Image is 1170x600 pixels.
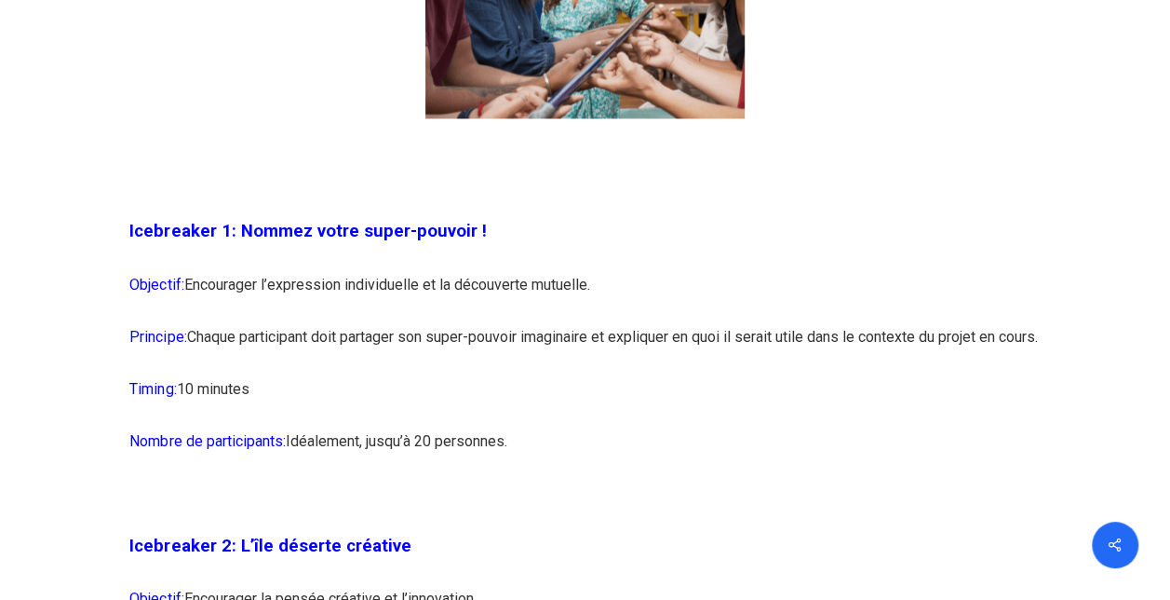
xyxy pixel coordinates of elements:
[129,269,1040,321] p: Encourager l’expression individuelle et la découverte mutuelle.
[129,535,410,555] span: Icebreaker 2: L’île déserte créative
[129,379,176,397] span: Timing:
[129,374,1040,426] p: 10 minutes
[129,321,1040,374] p: Chaque participant doit partager son super-pouvoir imaginaire et expliquer en quoi il serait util...
[129,221,486,241] span: Icebreaker 1: Nommez votre super-pouvoir !
[129,327,186,345] span: Principe:
[129,426,1040,478] p: Idéalement, jusqu’à 20 personnes.
[129,275,183,293] span: Objectif:
[129,431,285,449] span: Nombre de participants:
